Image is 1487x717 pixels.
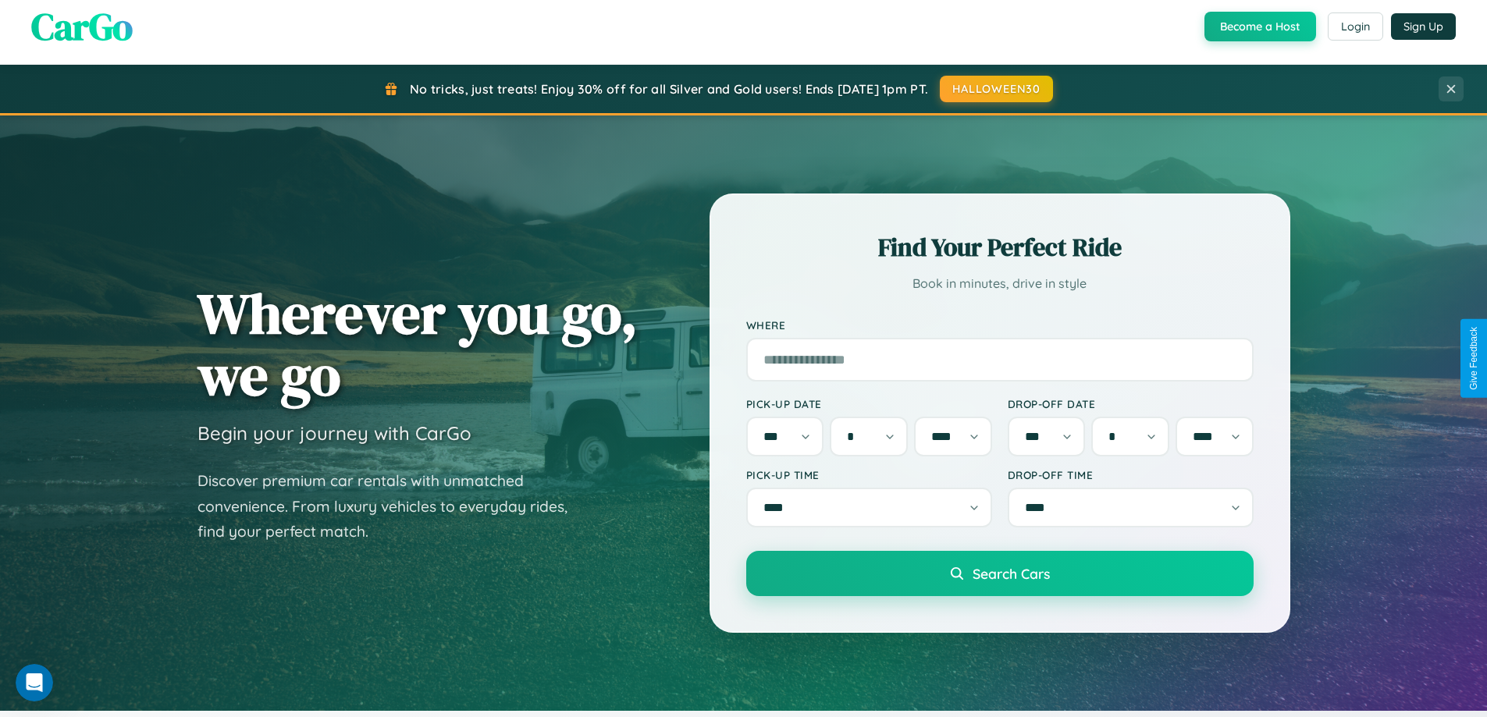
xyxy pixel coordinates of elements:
button: Search Cars [746,551,1254,596]
label: Drop-off Time [1008,468,1254,481]
h1: Wherever you go, we go [197,282,638,406]
span: CarGo [31,1,133,52]
label: Pick-up Time [746,468,992,481]
label: Where [746,318,1254,332]
p: Discover premium car rentals with unmatched convenience. From luxury vehicles to everyday rides, ... [197,468,588,545]
label: Drop-off Date [1008,397,1254,410]
span: Search Cars [973,565,1050,582]
span: No tricks, just treats! Enjoy 30% off for all Silver and Gold users! Ends [DATE] 1pm PT. [410,81,928,97]
iframe: Intercom live chat [16,664,53,701]
button: Become a Host [1204,12,1316,41]
h3: Begin your journey with CarGo [197,421,471,445]
p: Book in minutes, drive in style [746,272,1254,295]
button: Sign Up [1391,13,1456,40]
button: HALLOWEEN30 [940,76,1053,102]
h2: Find Your Perfect Ride [746,230,1254,264]
button: Login [1328,12,1383,41]
label: Pick-up Date [746,397,992,410]
div: Give Feedback [1468,327,1479,390]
